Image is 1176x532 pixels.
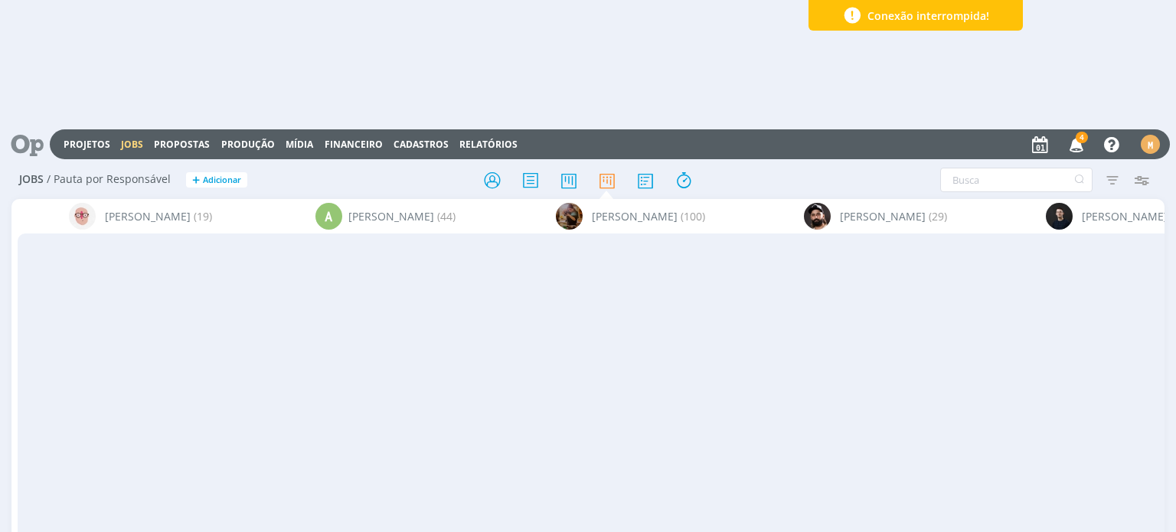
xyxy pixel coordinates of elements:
[116,139,148,151] button: Jobs
[459,138,518,151] a: Relatórios
[203,175,241,185] span: Adicionar
[105,208,191,224] span: [PERSON_NAME]
[1082,208,1168,224] span: [PERSON_NAME]
[437,208,456,224] span: (44)
[681,208,705,224] span: (100)
[64,138,110,151] a: Projetos
[929,208,947,224] span: (29)
[389,139,453,151] button: Cadastros
[281,139,318,151] button: Mídia
[1046,203,1073,230] img: C
[315,203,342,230] div: A
[804,203,831,230] img: B
[325,138,383,151] a: Financeiro
[217,139,279,151] button: Produção
[149,139,214,151] button: Propostas
[154,138,210,151] span: Propostas
[69,203,96,230] img: A
[1060,131,1091,158] button: 4
[194,208,212,224] span: (19)
[1140,131,1161,158] button: M
[348,208,434,224] span: [PERSON_NAME]
[186,172,247,188] button: +Adicionar
[940,168,1093,192] input: Busca
[59,139,115,151] button: Projetos
[1141,135,1160,154] div: M
[121,138,143,151] a: Jobs
[286,138,313,151] a: Mídia
[221,138,275,151] a: Produção
[592,208,678,224] span: [PERSON_NAME]
[455,139,522,151] button: Relatórios
[394,138,449,151] span: Cadastros
[320,139,387,151] button: Financeiro
[556,203,583,230] img: A
[1076,132,1088,143] span: 4
[19,173,44,186] span: Jobs
[47,173,171,186] span: / Pauta por Responsável
[192,172,200,188] span: +
[840,208,926,224] span: [PERSON_NAME]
